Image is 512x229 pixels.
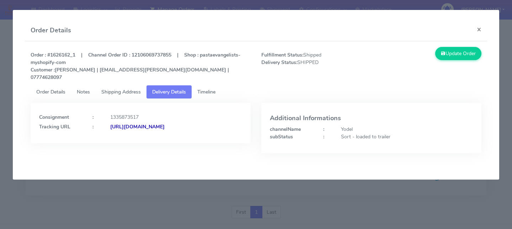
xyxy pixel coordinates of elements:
span: Timeline [197,89,215,95]
strong: subStatus [270,133,293,140]
h4: Order Details [31,26,71,35]
button: Update Order [435,47,481,60]
button: Close [471,20,487,39]
strong: Fulfillment Status: [261,52,303,58]
span: Order Details [36,89,65,95]
strong: Consignment [39,114,69,121]
strong: Order : #1626162_1 | Channel Order ID : 12106069737855 | Shop : pastaevangelists-myshopify-com [P... [31,52,240,81]
span: Shipped SHIPPED [256,51,371,81]
div: Yodel [336,126,478,133]
strong: : [92,114,94,121]
span: Delivery Details [152,89,186,95]
strong: Customer : [31,66,55,73]
strong: channelName [270,126,301,133]
span: Notes [77,89,90,95]
span: Shipping Address [101,89,141,95]
strong: : [323,133,324,140]
strong: Tracking URL [39,123,70,130]
div: 1335873517 [105,113,247,121]
div: Sort - loaded to trailer [336,133,478,140]
strong: [URL][DOMAIN_NAME] [110,123,165,130]
strong: : [92,123,94,130]
strong: : [323,126,324,133]
ul: Tabs [31,85,481,98]
strong: Delivery Status: [261,59,297,66]
h4: Additional Informations [270,115,473,122]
